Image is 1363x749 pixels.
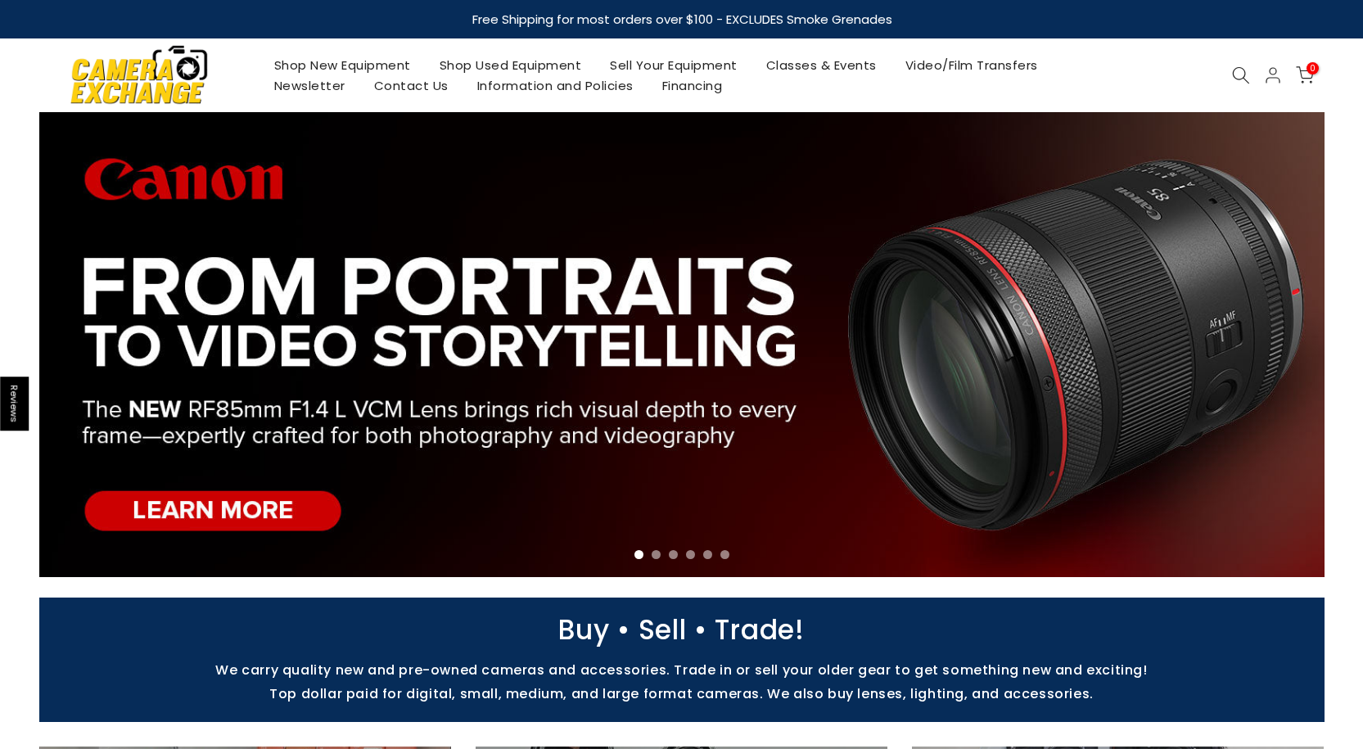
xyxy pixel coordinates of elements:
a: Newsletter [260,75,359,96]
a: Information and Policies [463,75,648,96]
a: Classes & Events [751,55,891,75]
li: Page dot 2 [652,550,661,559]
span: 0 [1307,62,1319,74]
li: Page dot 5 [703,550,712,559]
li: Page dot 6 [720,550,729,559]
li: Page dot 4 [686,550,695,559]
a: Contact Us [359,75,463,96]
a: Sell Your Equipment [596,55,752,75]
a: Video/Film Transfers [891,55,1052,75]
p: Buy • Sell • Trade! [31,622,1333,638]
p: Top dollar paid for digital, small, medium, and large format cameras. We also buy lenses, lightin... [31,686,1333,702]
li: Page dot 3 [669,550,678,559]
p: We carry quality new and pre-owned cameras and accessories. Trade in or sell your older gear to g... [31,662,1333,678]
a: Financing [648,75,737,96]
a: Shop Used Equipment [425,55,596,75]
li: Page dot 1 [634,550,643,559]
a: Shop New Equipment [260,55,425,75]
strong: Free Shipping for most orders over $100 - EXCLUDES Smoke Grenades [472,11,891,28]
a: 0 [1296,66,1314,84]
